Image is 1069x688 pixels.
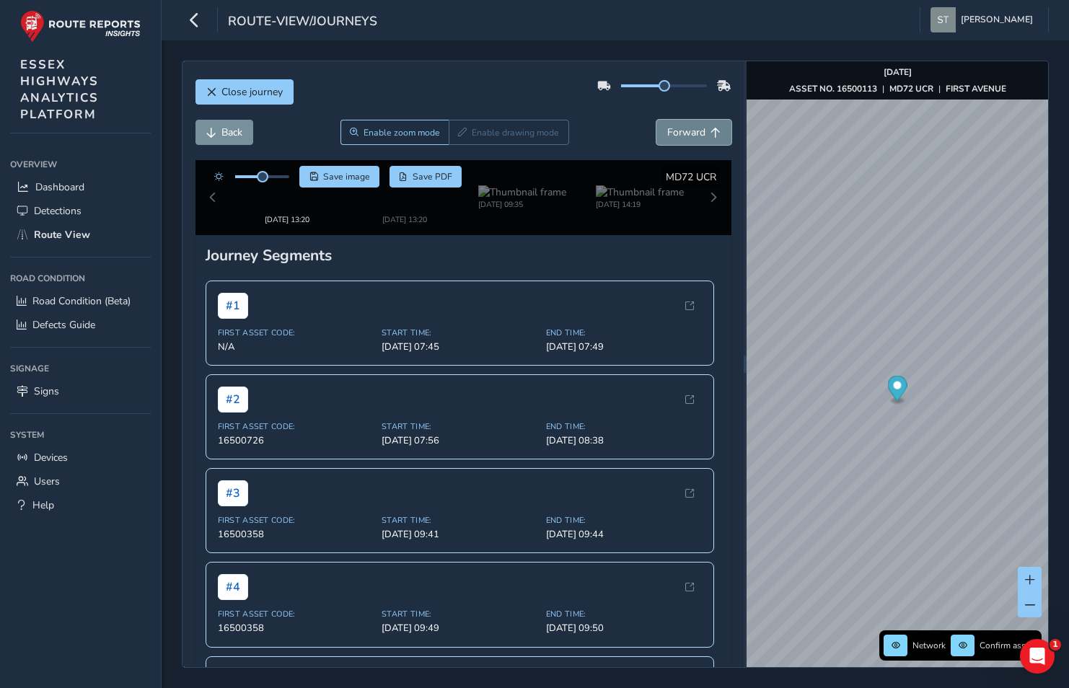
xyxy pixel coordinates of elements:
[789,83,877,94] strong: ASSET NO. 16500113
[10,493,151,517] a: Help
[221,85,283,99] span: Close journey
[546,327,702,340] span: [DATE] 07:49
[946,83,1006,94] strong: FIRST AVENUE
[218,421,374,434] span: 16500726
[382,609,537,622] span: [DATE] 09:49
[361,195,449,206] div: [DATE] 13:20
[218,408,374,419] span: First Asset Code:
[218,609,374,622] span: 16500358
[889,83,933,94] strong: MD72 UCR
[10,175,151,199] a: Dashboard
[340,120,449,145] button: Zoom
[34,475,60,488] span: Users
[218,374,248,400] span: # 2
[884,66,912,78] strong: [DATE]
[10,154,151,175] div: Overview
[218,656,248,682] span: # 5
[34,451,68,464] span: Devices
[10,358,151,379] div: Signage
[546,408,702,419] span: End Time:
[218,327,374,340] span: N/A
[10,268,151,289] div: Road Condition
[364,127,440,138] span: Enable zoom mode
[546,421,702,434] span: [DATE] 08:38
[10,424,151,446] div: System
[20,10,141,43] img: rr logo
[789,83,1006,94] div: | |
[656,120,731,145] button: Forward
[546,314,702,325] span: End Time:
[980,640,1037,651] span: Confirm assets
[596,195,684,206] div: [DATE] 14:19
[1050,639,1061,650] span: 1
[390,166,462,188] button: PDF
[382,314,537,325] span: Start Time:
[1020,639,1055,674] iframe: Intercom live chat
[382,327,537,340] span: [DATE] 07:45
[10,379,151,403] a: Signs
[546,515,702,528] span: [DATE] 09:44
[413,171,452,182] span: Save PDF
[323,171,370,182] span: Save image
[931,7,1038,32] button: [PERSON_NAME]
[961,7,1033,32] span: [PERSON_NAME]
[32,294,131,308] span: Road Condition (Beta)
[243,195,331,206] div: [DATE] 13:20
[35,180,84,194] span: Dashboard
[546,596,702,607] span: End Time:
[10,313,151,337] a: Defects Guide
[931,7,956,32] img: diamond-layout
[32,498,54,512] span: Help
[20,56,99,123] span: ESSEX HIGHWAYS ANALYTICS PLATFORM
[218,515,374,528] span: 16500358
[228,12,377,32] span: route-view/journeys
[667,125,705,139] span: Forward
[218,502,374,513] span: First Asset Code:
[218,280,248,306] span: # 1
[34,204,82,218] span: Detections
[218,596,374,607] span: First Asset Code:
[10,223,151,247] a: Route View
[10,469,151,493] a: Users
[888,376,907,405] div: Map marker
[218,467,248,493] span: # 3
[206,232,721,252] div: Journey Segments
[218,314,374,325] span: First Asset Code:
[382,515,537,528] span: [DATE] 09:41
[195,120,253,145] button: Back
[32,318,95,332] span: Defects Guide
[10,446,151,469] a: Devices
[546,609,702,622] span: [DATE] 09:50
[218,562,248,588] span: # 4
[34,228,90,242] span: Route View
[912,640,946,651] span: Network
[299,166,379,188] button: Save
[10,289,151,313] a: Road Condition (Beta)
[478,182,566,195] img: Thumbnail frame
[382,421,537,434] span: [DATE] 07:56
[596,182,684,195] img: Thumbnail frame
[10,199,151,223] a: Detections
[382,596,537,607] span: Start Time:
[34,384,59,398] span: Signs
[361,182,449,195] img: Thumbnail frame
[243,182,331,195] img: Thumbnail frame
[478,195,566,206] div: [DATE] 09:35
[546,502,702,513] span: End Time:
[382,502,537,513] span: Start Time:
[195,79,294,105] button: Close journey
[666,170,716,184] span: MD72 UCR
[382,408,537,419] span: Start Time:
[221,125,242,139] span: Back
